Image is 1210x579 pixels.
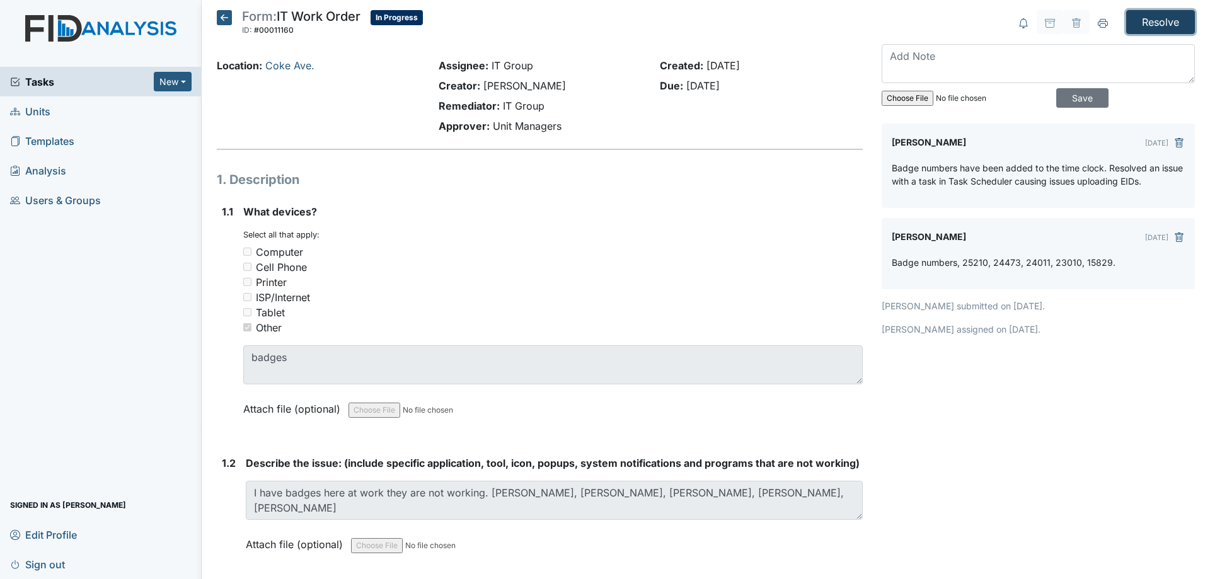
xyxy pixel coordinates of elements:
strong: Creator: [439,79,480,92]
span: Unit Managers [493,120,562,132]
strong: Location: [217,59,262,72]
p: Badge numbers, 25210, 24473, 24011, 23010, 15829. [892,256,1115,269]
span: Templates [10,131,74,151]
div: Printer [256,275,287,290]
strong: Due: [660,79,683,92]
label: 1.2 [222,456,236,471]
span: Describe the issue: (include specific application, tool, icon, popups, system notifications and p... [246,457,860,469]
strong: Assignee: [439,59,488,72]
p: [PERSON_NAME] assigned on [DATE]. [882,323,1195,336]
span: IT Group [503,100,544,112]
span: Analysis [10,161,66,180]
h1: 1. Description [217,170,863,189]
div: Other [256,320,282,335]
span: Units [10,101,50,121]
p: [PERSON_NAME] submitted on [DATE]. [882,299,1195,312]
span: What devices? [243,205,317,218]
span: Form: [242,9,277,24]
label: 1.1 [222,204,233,219]
small: [DATE] [1145,233,1168,242]
input: Save [1056,88,1109,108]
strong: Created: [660,59,703,72]
label: Attach file (optional) [243,394,345,416]
textarea: I have badges here at work they are not working. [PERSON_NAME], [PERSON_NAME], [PERSON_NAME], [PE... [246,481,863,520]
a: Tasks [10,74,154,89]
label: [PERSON_NAME] [892,134,966,151]
input: Computer [243,248,251,256]
textarea: badges [243,345,863,384]
div: Computer [256,244,303,260]
span: Users & Groups [10,190,101,210]
span: #00011160 [254,25,294,35]
input: Printer [243,278,251,286]
strong: Remediator: [439,100,500,112]
span: In Progress [371,10,423,25]
span: [DATE] [706,59,740,72]
span: [PERSON_NAME] [483,79,566,92]
div: ISP/Internet [256,290,310,305]
span: Signed in as [PERSON_NAME] [10,495,126,515]
span: Sign out [10,554,65,574]
input: Other [243,323,251,331]
strong: Approver: [439,120,490,132]
p: Badge numbers have been added to the time clock. Resolved an issue with a task in Task Scheduler ... [892,161,1185,188]
button: New [154,72,192,91]
a: Coke Ave. [265,59,314,72]
label: [PERSON_NAME] [892,228,966,246]
span: Edit Profile [10,525,77,544]
input: ISP/Internet [243,293,251,301]
input: Tablet [243,308,251,316]
span: [DATE] [686,79,720,92]
small: [DATE] [1145,139,1168,147]
input: Resolve [1126,10,1195,34]
small: Select all that apply: [243,230,320,239]
div: Cell Phone [256,260,307,275]
span: ID: [242,25,252,35]
div: IT Work Order [242,10,360,38]
div: Tablet [256,305,285,320]
span: IT Group [492,59,533,72]
input: Cell Phone [243,263,251,271]
label: Attach file (optional) [246,530,348,552]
